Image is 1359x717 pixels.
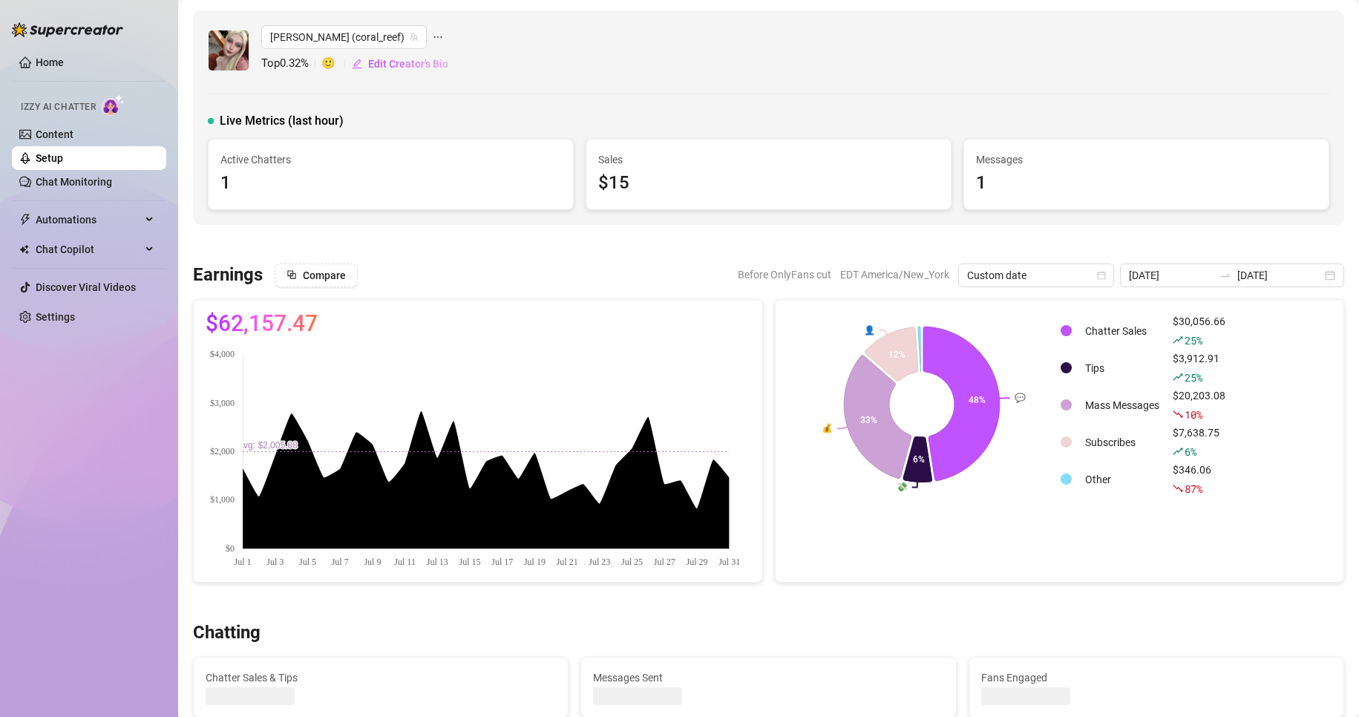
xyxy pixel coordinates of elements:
h3: Earnings [193,263,263,287]
div: $30,056.66 [1173,313,1225,349]
span: thunderbolt [19,214,31,226]
span: Fans Engaged [981,669,1332,686]
button: Compare [275,263,358,287]
span: calendar [1097,271,1106,280]
span: swap-right [1219,269,1231,281]
span: 87 % [1185,482,1202,496]
text: 💸 [896,482,907,493]
span: 10 % [1185,407,1202,422]
span: Custom date [967,264,1105,287]
td: Other [1079,462,1165,497]
td: Chatter Sales [1079,313,1165,349]
a: Home [36,56,64,68]
text: 💰 [822,422,833,433]
span: Automations [36,208,141,232]
td: Tips [1079,350,1165,386]
div: 1 [220,169,561,197]
span: fall [1173,409,1183,419]
div: $15 [598,169,939,197]
span: Top 0.32 % [261,55,321,73]
span: Before OnlyFans cut [738,263,831,286]
span: EDT America/New_York [840,263,949,286]
div: $7,638.75 [1173,425,1225,460]
span: Messages [976,151,1317,168]
span: $62,157.47 [206,312,318,335]
button: Edit Creator's Bio [351,52,449,76]
iframe: Intercom live chat [1309,667,1344,702]
div: $346.06 [1173,462,1225,497]
img: logo-BBDzfeDw.svg [12,22,123,37]
span: Compare [303,269,346,281]
a: Setup [36,152,63,164]
td: Subscribes [1079,425,1165,460]
span: to [1219,269,1231,281]
span: rise [1173,372,1183,382]
div: $3,912.91 [1173,350,1225,386]
span: rise [1173,335,1183,345]
span: rise [1173,446,1183,456]
text: 👤 [864,324,875,335]
span: fall [1173,483,1183,494]
span: edit [352,59,362,69]
input: End date [1237,267,1322,284]
img: Chat Copilot [19,244,29,255]
span: 25 % [1185,333,1202,347]
span: Messages Sent [593,669,943,686]
input: Start date [1129,267,1214,284]
span: Chat Copilot [36,238,141,261]
text: 💬 [1014,392,1025,403]
a: Settings [36,311,75,323]
div: $20,203.08 [1173,387,1225,423]
a: Discover Viral Videos [36,281,136,293]
span: 6 % [1185,445,1196,459]
span: ellipsis [433,25,443,49]
span: Live Metrics (last hour) [220,112,344,130]
span: Anna (coral_reef) [270,26,418,48]
span: Sales [598,151,939,168]
span: Izzy AI Chatter [21,100,96,114]
span: Active Chatters [220,151,561,168]
span: 25 % [1185,370,1202,384]
div: 1 [976,169,1317,197]
span: team [410,33,419,42]
span: Chatter Sales & Tips [206,669,556,686]
a: Content [36,128,73,140]
img: Anna [209,30,249,71]
span: block [286,269,297,280]
span: 🙂 [321,55,351,73]
h3: Chatting [193,621,261,645]
img: AI Chatter [102,94,125,116]
a: Chat Monitoring [36,176,112,188]
span: Edit Creator's Bio [368,58,448,70]
td: Mass Messages [1079,387,1165,423]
